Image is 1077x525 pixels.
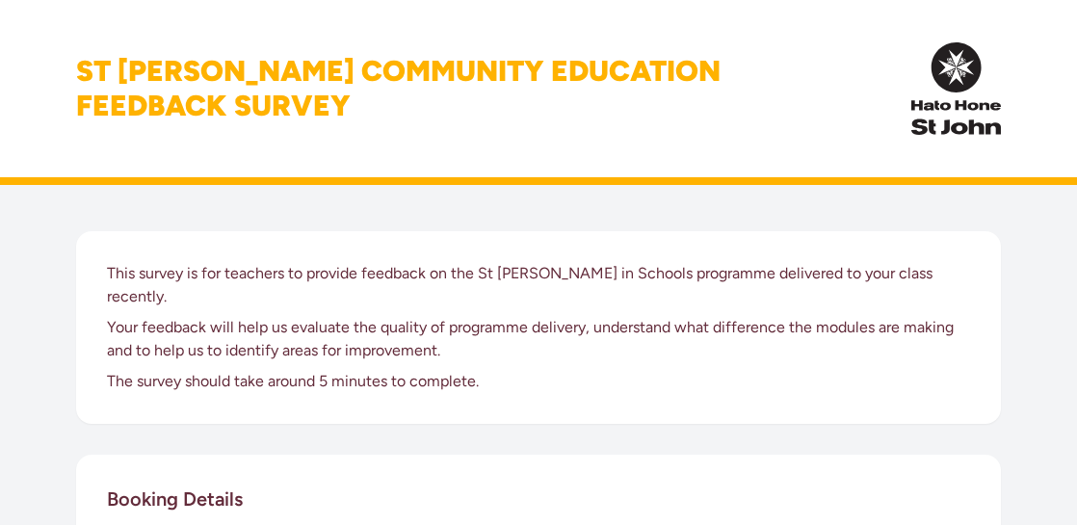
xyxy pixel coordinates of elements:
[107,370,970,393] p: The survey should take around 5 minutes to complete.
[107,316,970,362] p: Your feedback will help us evaluate the quality of programme delivery, understand what difference...
[76,54,721,123] h1: St [PERSON_NAME] Community Education Feedback Survey
[107,486,243,512] h2: Booking Details
[107,262,970,308] p: This survey is for teachers to provide feedback on the St [PERSON_NAME] in Schools programme deli...
[911,42,1001,135] img: InPulse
